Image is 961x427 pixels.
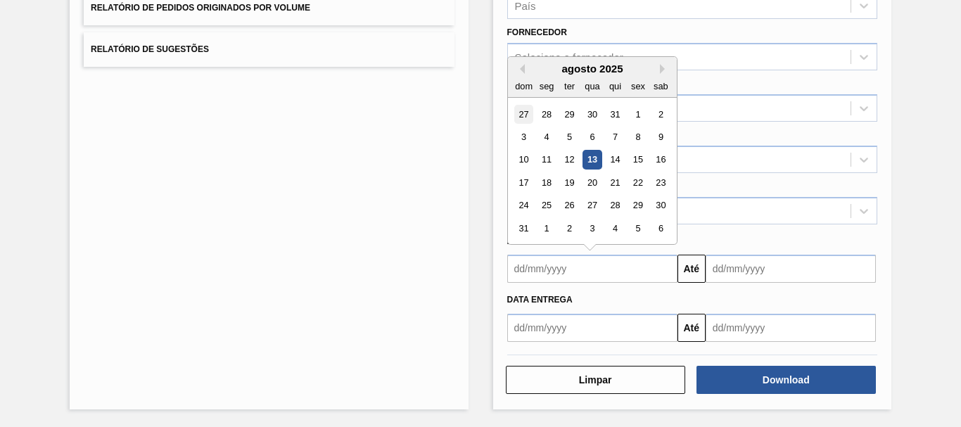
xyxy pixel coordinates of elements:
div: Choose sábado, 23 de agosto de 2025 [651,173,670,192]
div: Choose sexta-feira, 5 de setembro de 2025 [628,219,647,238]
div: Choose quarta-feira, 3 de setembro de 2025 [583,219,602,238]
div: qua [583,77,602,96]
div: dom [514,77,533,96]
div: Choose quinta-feira, 7 de agosto de 2025 [605,127,624,146]
div: Choose domingo, 3 de agosto de 2025 [514,127,533,146]
div: Choose quarta-feira, 13 de agosto de 2025 [583,151,602,170]
div: Choose sexta-feira, 1 de agosto de 2025 [628,105,647,124]
div: Choose sexta-feira, 29 de agosto de 2025 [628,196,647,215]
div: Choose terça-feira, 5 de agosto de 2025 [559,127,578,146]
div: Choose segunda-feira, 28 de julho de 2025 [537,105,556,124]
span: Data entrega [507,295,573,305]
div: Choose sexta-feira, 22 de agosto de 2025 [628,173,647,192]
div: ter [559,77,578,96]
div: Choose terça-feira, 19 de agosto de 2025 [559,173,578,192]
div: Choose sábado, 2 de agosto de 2025 [651,105,670,124]
div: Choose sábado, 6 de setembro de 2025 [651,219,670,238]
div: Choose domingo, 27 de julho de 2025 [514,105,533,124]
div: Choose domingo, 24 de agosto de 2025 [514,196,533,215]
div: Choose domingo, 31 de agosto de 2025 [514,219,533,238]
div: Choose domingo, 10 de agosto de 2025 [514,151,533,170]
div: Choose segunda-feira, 1 de setembro de 2025 [537,219,556,238]
div: Choose segunda-feira, 18 de agosto de 2025 [537,173,556,192]
div: Choose segunda-feira, 4 de agosto de 2025 [537,127,556,146]
div: Choose quinta-feira, 14 de agosto de 2025 [605,151,624,170]
div: Choose quarta-feira, 30 de julho de 2025 [583,105,602,124]
div: Choose quinta-feira, 21 de agosto de 2025 [605,173,624,192]
div: sex [628,77,647,96]
div: Choose terça-feira, 26 de agosto de 2025 [559,196,578,215]
div: Choose terça-feira, 2 de setembro de 2025 [559,219,578,238]
div: Choose terça-feira, 29 de julho de 2025 [559,105,578,124]
div: seg [537,77,556,96]
div: Choose segunda-feira, 25 de agosto de 2025 [537,196,556,215]
div: Choose domingo, 17 de agosto de 2025 [514,173,533,192]
input: dd/mm/yyyy [706,314,876,342]
div: qui [605,77,624,96]
div: Choose sexta-feira, 15 de agosto de 2025 [628,151,647,170]
div: Choose quinta-feira, 28 de agosto de 2025 [605,196,624,215]
button: Limpar [506,366,685,394]
button: Next Month [660,64,670,74]
button: Relatório de Sugestões [84,32,454,67]
input: dd/mm/yyyy [507,255,677,283]
div: Choose quarta-feira, 20 de agosto de 2025 [583,173,602,192]
div: Choose quinta-feira, 31 de julho de 2025 [605,105,624,124]
div: Choose sábado, 30 de agosto de 2025 [651,196,670,215]
div: Choose sábado, 16 de agosto de 2025 [651,151,670,170]
div: Choose quarta-feira, 6 de agosto de 2025 [583,127,602,146]
label: Fornecedor [507,27,567,37]
div: Choose sábado, 9 de agosto de 2025 [651,127,670,146]
button: Download [696,366,876,394]
button: Previous Month [515,64,525,74]
div: month 2025-08 [512,103,672,240]
button: Até [677,255,706,283]
span: Relatório de Pedidos Originados por Volume [91,3,310,13]
div: sab [651,77,670,96]
div: Choose quarta-feira, 27 de agosto de 2025 [583,196,602,215]
button: Até [677,314,706,342]
div: Choose quinta-feira, 4 de setembro de 2025 [605,219,624,238]
div: Choose segunda-feira, 11 de agosto de 2025 [537,151,556,170]
div: Choose sexta-feira, 8 de agosto de 2025 [628,127,647,146]
div: Selecione o fornecedor [515,51,623,63]
input: dd/mm/yyyy [507,314,677,342]
div: agosto 2025 [508,63,677,75]
div: Choose terça-feira, 12 de agosto de 2025 [559,151,578,170]
span: Relatório de Sugestões [91,44,209,54]
input: dd/mm/yyyy [706,255,876,283]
